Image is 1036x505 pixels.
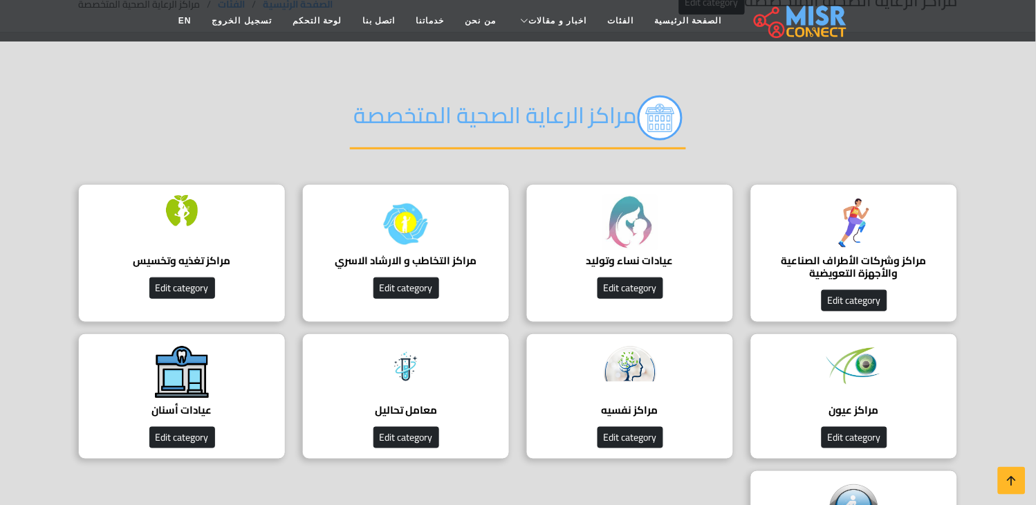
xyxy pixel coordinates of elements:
[149,427,215,448] button: Edit category
[822,290,887,311] button: Edit category
[378,195,434,250] img: ZEDPJn4k2fyGo96O5Ukc.jpg
[455,8,506,34] a: من نحن
[324,255,488,267] h4: مراكز التخاطب و الارشاد الاسري
[598,427,663,448] button: Edit category
[294,184,518,322] a: مراكز التخاطب و الارشاد الاسري Edit category
[822,427,887,448] button: Edit category
[154,345,210,400] img: 6K8IVd06W5KnREsNvdHu.png
[826,195,882,250] img: izRhhoHzLGTYDiorahbq.png
[202,8,282,34] a: تسجيل الخروج
[742,333,966,459] a: مراكز عيون Edit category
[70,184,294,322] a: مراكز تغذيه وتخسيس Edit category
[100,404,264,416] h4: عيادات أسنان
[602,195,658,250] img: xradYDijvQYZtZcjlICY.jpg
[548,404,712,416] h4: مراكز نفسيه
[518,333,742,459] a: مراكز نفسيه Edit category
[772,404,936,416] h4: مراكز عيون
[772,255,936,279] h4: مراكز وشركات الأطراف الصناعية والأجهزة التعويضية
[529,15,587,27] span: اخبار و مقالات
[168,8,202,34] a: EN
[378,345,434,389] img: Anp4rxpYtpA3WxIVWqE7.jpg
[506,8,598,34] a: اخبار و مقالات
[742,184,966,322] a: مراكز وشركات الأطراف الصناعية والأجهزة التعويضية Edit category
[373,427,439,448] button: Edit category
[645,8,732,34] a: الصفحة الرئيسية
[518,184,742,322] a: عيادات نساء وتوليد Edit category
[70,333,294,459] a: عيادات أسنان Edit category
[826,345,882,387] img: gIpupN7X8SjeRQMfmNkN.png
[638,95,683,140] img: مراكز الرعاية الصحية المتخصصة
[548,255,712,267] h4: عيادات نساء وتوليد
[350,95,686,149] h2: مراكز الرعاية الصحية المتخصصة
[324,404,488,416] h4: معامل تحاليل
[154,195,210,226] img: F8hspy63sH3vwY03SVUF.png
[282,8,352,34] a: لوحة التحكم
[598,277,663,299] button: Edit category
[100,255,264,267] h4: مراكز تغذيه وتخسيس
[373,277,439,299] button: Edit category
[294,333,518,459] a: معامل تحاليل Edit category
[602,345,658,382] img: ybReQUfhUKy6vzNg1UuV.png
[406,8,455,34] a: خدماتنا
[352,8,405,34] a: اتصل بنا
[149,277,215,299] button: Edit category
[754,3,847,38] img: main.misr_connect
[598,8,645,34] a: الفئات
